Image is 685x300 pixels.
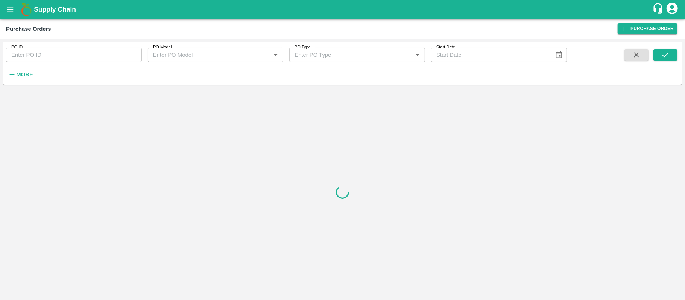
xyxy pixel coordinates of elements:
[16,71,33,77] strong: More
[19,2,34,17] img: logo
[34,6,76,13] b: Supply Chain
[431,48,548,62] input: Start Date
[436,44,455,50] label: Start Date
[652,3,665,16] div: customer-support
[295,44,311,50] label: PO Type
[552,48,566,62] button: Choose date
[6,68,35,81] button: More
[6,48,142,62] input: Enter PO ID
[6,24,51,34] div: Purchase Orders
[413,50,422,60] button: Open
[34,4,652,15] a: Supply Chain
[665,2,679,17] div: account of current user
[271,50,281,60] button: Open
[618,23,677,34] a: Purchase Order
[11,44,23,50] label: PO ID
[150,50,269,60] input: Enter PO Model
[153,44,172,50] label: PO Model
[2,1,19,18] button: open drawer
[292,50,410,60] input: Enter PO Type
